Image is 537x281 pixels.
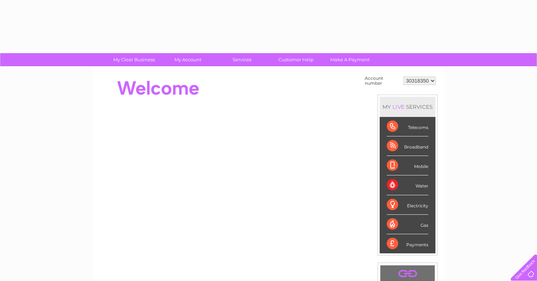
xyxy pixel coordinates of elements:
a: Services [213,53,271,66]
div: Payments [387,234,428,253]
div: Broadband [387,136,428,156]
a: My Clear Business [105,53,163,66]
td: Account number [363,74,402,88]
div: Electricity [387,195,428,215]
a: My Account [159,53,217,66]
a: Make A Payment [321,53,379,66]
a: . [382,267,433,280]
div: Telecoms [387,117,428,136]
div: Gas [387,215,428,234]
div: Water [387,175,428,195]
a: Customer Help [267,53,325,66]
div: MY SERVICES [380,97,435,117]
div: LIVE [391,103,406,110]
div: Mobile [387,156,428,175]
